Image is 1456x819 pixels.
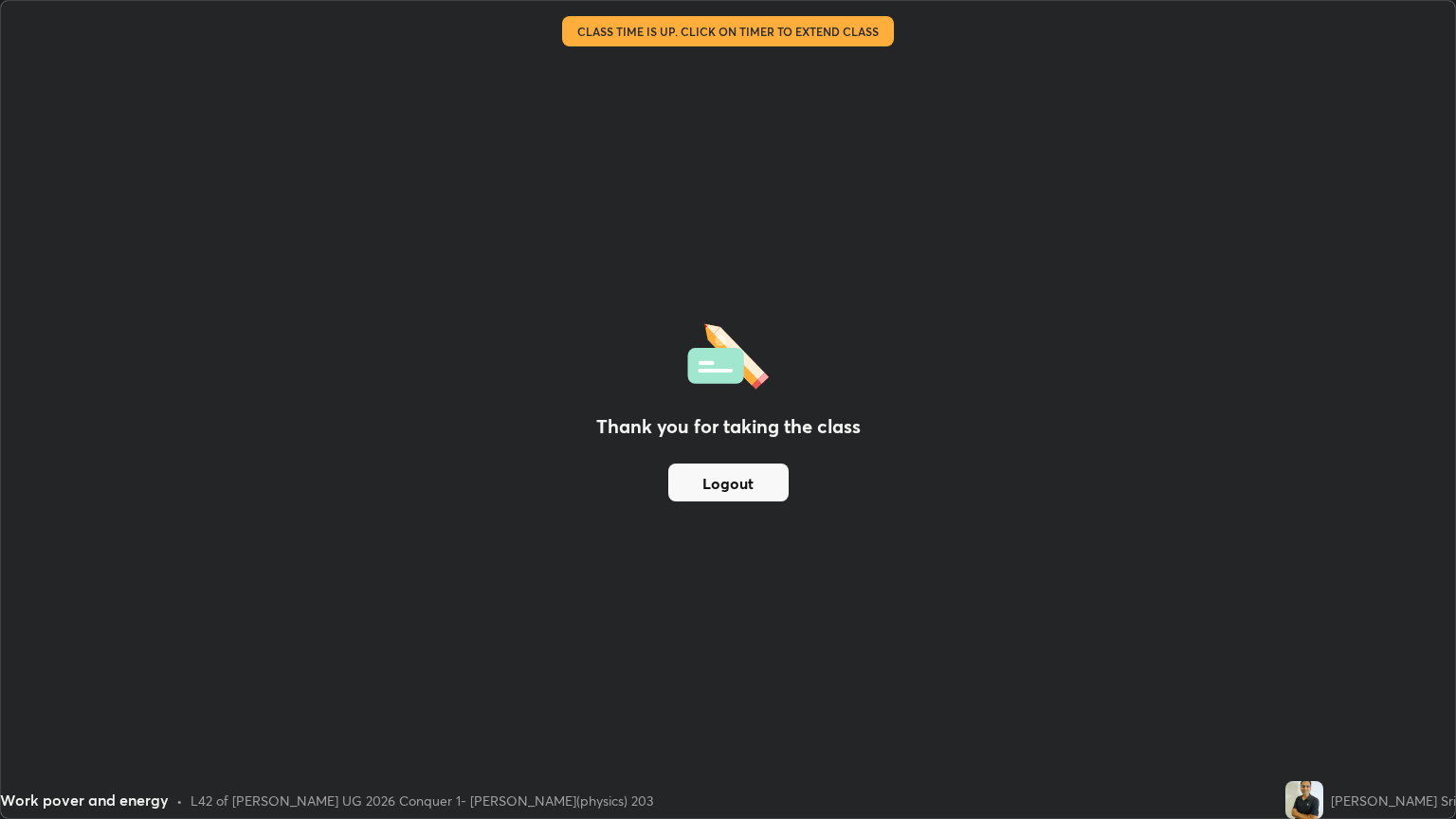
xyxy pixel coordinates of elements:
[191,791,653,810] div: L42 of [PERSON_NAME] UG 2026 Conquer 1- [PERSON_NAME](physics) 203
[596,412,861,441] h2: Thank you for taking the class
[687,318,769,390] img: offlineFeedback.1438e8b3.svg
[176,791,183,810] div: •
[668,464,789,501] button: Logout
[1331,791,1456,810] div: [PERSON_NAME] Sri
[1285,781,1323,819] img: 8cdf2cbeadb44997afde3c91ced77820.jpg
